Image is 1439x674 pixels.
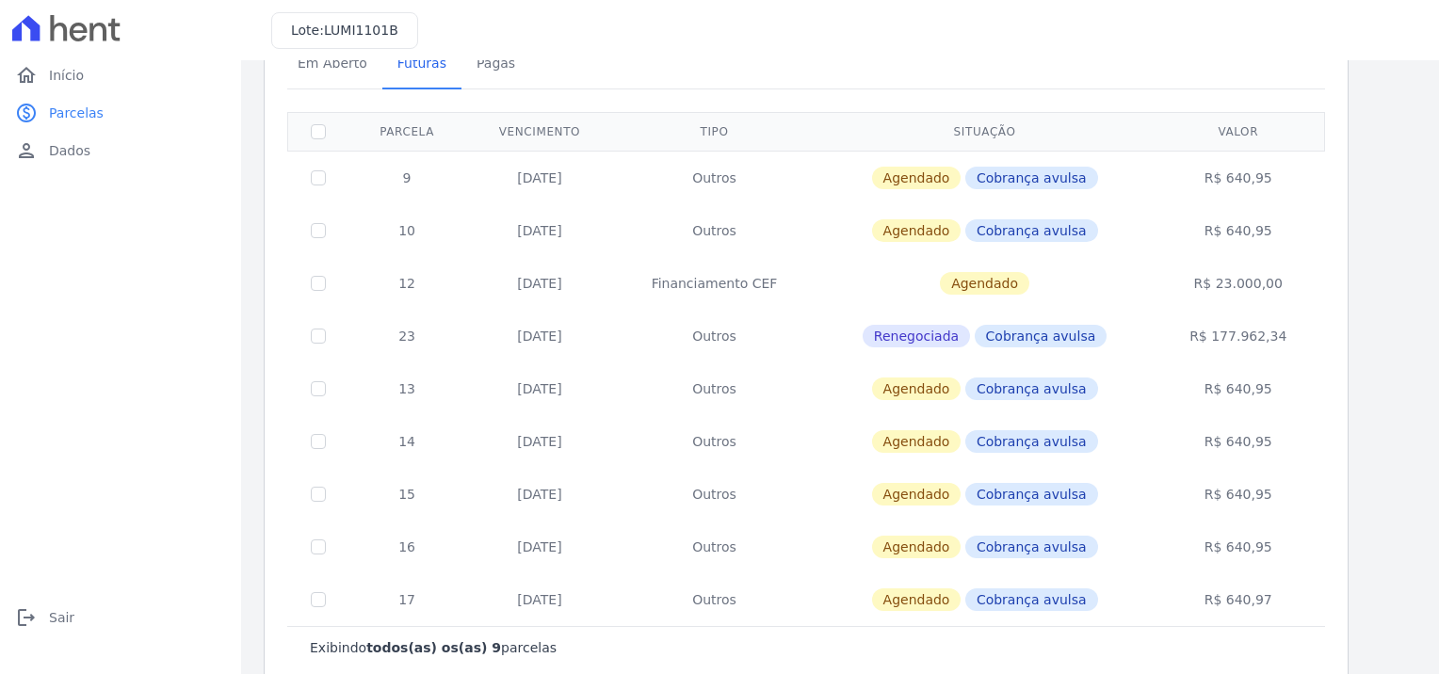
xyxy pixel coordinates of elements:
span: Cobrança avulsa [965,219,1098,242]
td: Outros [614,468,815,521]
i: logout [15,606,38,629]
a: Pagas [461,40,530,89]
td: [DATE] [465,257,614,310]
span: Agendado [872,219,962,242]
span: Agendado [872,430,962,453]
span: Agendado [872,536,962,558]
span: Dados [49,141,90,160]
td: Outros [614,521,815,573]
span: Início [49,66,84,85]
td: Outros [614,573,815,626]
td: [DATE] [465,573,614,626]
span: Parcelas [49,104,104,122]
a: personDados [8,132,234,169]
td: [DATE] [465,362,614,415]
a: Futuras [382,40,461,89]
td: 23 [348,310,465,362]
td: R$ 640,95 [1155,415,1322,468]
a: Em Aberto [283,40,382,89]
i: paid [15,102,38,124]
th: Valor [1155,112,1322,151]
span: LUMI1101B [324,23,398,38]
span: Cobrança avulsa [965,536,1098,558]
a: homeInício [8,56,234,94]
a: paidParcelas [8,94,234,132]
td: 16 [348,521,465,573]
p: Exibindo parcelas [310,638,557,657]
td: Financiamento CEF [614,257,815,310]
td: [DATE] [465,521,614,573]
span: Pagas [465,44,526,82]
a: logoutSair [8,599,234,636]
span: Cobrança avulsa [965,377,1098,400]
span: Futuras [386,44,458,82]
td: Outros [614,204,815,257]
span: Renegociada [863,325,970,347]
td: 13 [348,362,465,415]
span: Agendado [872,167,962,189]
td: [DATE] [465,468,614,521]
span: Cobrança avulsa [965,430,1098,453]
span: Agendado [872,377,962,400]
span: Cobrança avulsa [965,483,1098,505]
td: Outros [614,415,815,468]
td: 9 [348,151,465,204]
td: R$ 640,95 [1155,362,1322,415]
span: Cobrança avulsa [965,167,1098,189]
td: [DATE] [465,204,614,257]
span: Cobrança avulsa [975,325,1108,347]
span: Agendado [872,483,962,505]
td: 14 [348,415,465,468]
span: Agendado [872,588,962,611]
td: [DATE] [465,151,614,204]
span: Sair [49,608,74,627]
th: Situação [815,112,1155,151]
i: home [15,64,38,87]
td: 10 [348,204,465,257]
td: 15 [348,468,465,521]
h3: Lote: [291,21,398,40]
td: [DATE] [465,310,614,362]
td: R$ 640,95 [1155,468,1322,521]
td: R$ 640,95 [1155,521,1322,573]
td: R$ 640,97 [1155,573,1322,626]
td: 17 [348,573,465,626]
span: Em Aberto [286,44,379,82]
td: 12 [348,257,465,310]
td: Outros [614,310,815,362]
i: person [15,139,38,162]
td: Outros [614,151,815,204]
th: Parcela [348,112,465,151]
th: Tipo [614,112,815,151]
span: Agendado [940,272,1029,295]
td: R$ 177.962,34 [1155,310,1322,362]
td: [DATE] [465,415,614,468]
td: Outros [614,362,815,415]
td: R$ 640,95 [1155,204,1322,257]
b: todos(as) os(as) 9 [366,640,501,655]
td: R$ 640,95 [1155,151,1322,204]
td: R$ 23.000,00 [1155,257,1322,310]
span: Cobrança avulsa [965,588,1098,611]
th: Vencimento [465,112,614,151]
